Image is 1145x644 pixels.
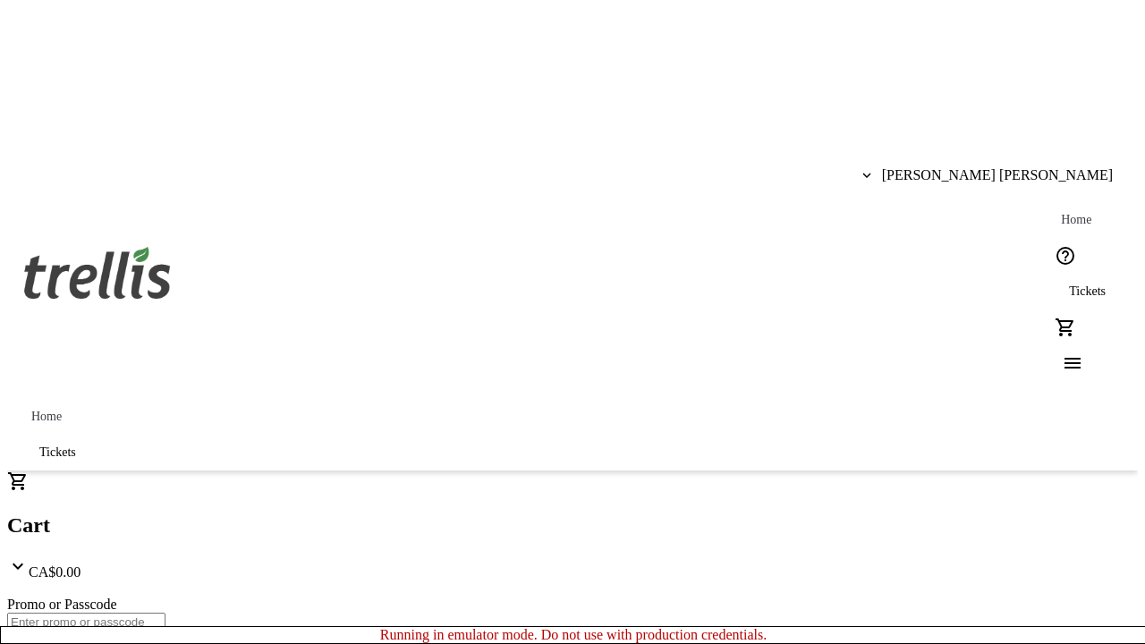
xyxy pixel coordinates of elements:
button: [PERSON_NAME] [PERSON_NAME] [848,157,1127,193]
span: Home [1061,213,1091,227]
a: Tickets [1047,274,1127,309]
div: CartCA$0.00 [7,470,1138,580]
h2: Cart [7,513,1138,538]
input: Enter promo or passcode [7,613,165,631]
img: Orient E2E Organization EgeEGq6TOG's Logo [18,227,177,317]
button: Help [1047,238,1083,274]
a: Home [1047,202,1105,238]
a: Tickets [18,435,98,470]
span: Tickets [1069,284,1106,299]
span: CA$0.00 [29,564,81,580]
a: Home [18,399,75,435]
span: Tickets [39,445,76,460]
span: Home [31,410,62,424]
span: [PERSON_NAME] [PERSON_NAME] [882,167,1113,183]
button: Menu [1047,345,1083,381]
button: Cart [1047,309,1083,345]
label: Promo or Passcode [7,597,117,612]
